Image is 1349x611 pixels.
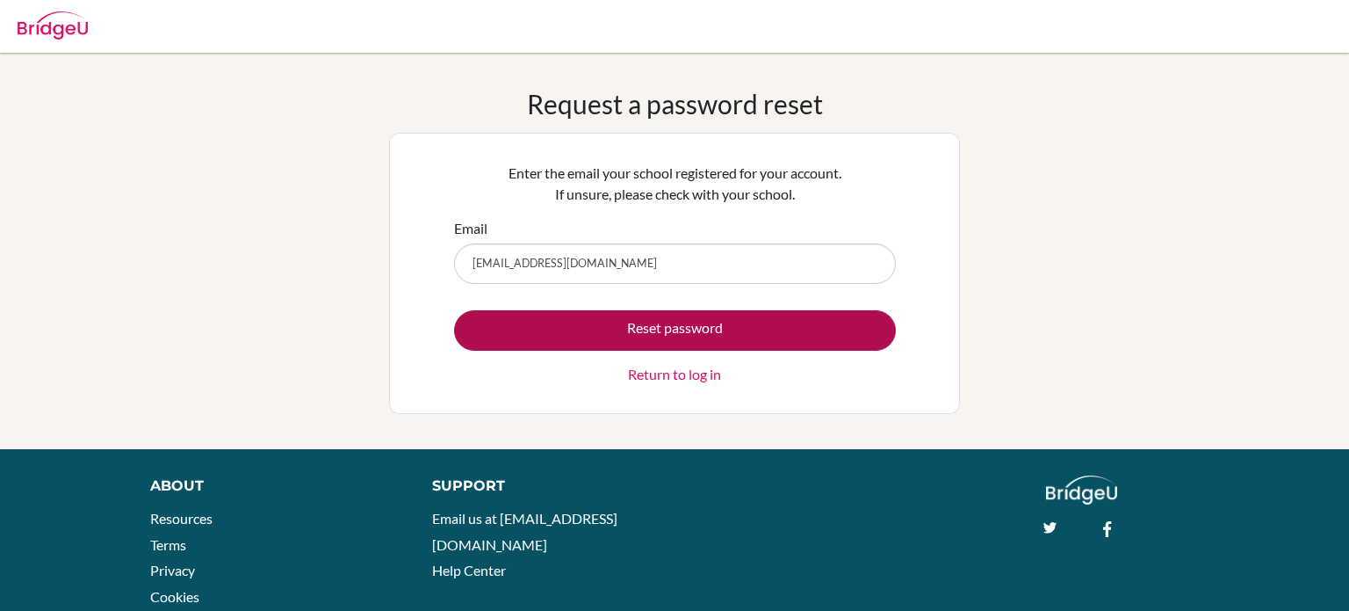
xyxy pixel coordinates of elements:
h1: Request a password reset [527,88,823,120]
a: Help Center [432,562,506,578]
a: Cookies [150,588,199,605]
a: Email us at [EMAIL_ADDRESS][DOMAIN_NAME] [432,510,617,553]
div: About [150,476,393,497]
a: Privacy [150,562,195,578]
a: Return to log in [628,364,721,385]
p: Enter the email your school registered for your account. If unsure, please check with your school. [454,163,896,205]
div: Support [432,476,656,497]
a: Resources [150,510,213,527]
a: Terms [150,536,186,553]
img: Bridge-U [18,11,88,40]
label: Email [454,218,487,239]
button: Reset password [454,310,896,351]
img: logo_white@2x-f4f0deed5e89b7ecb1c2cc34c3e3d731f90f0f143d5ea2071677605dd97b5244.png [1046,476,1117,505]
